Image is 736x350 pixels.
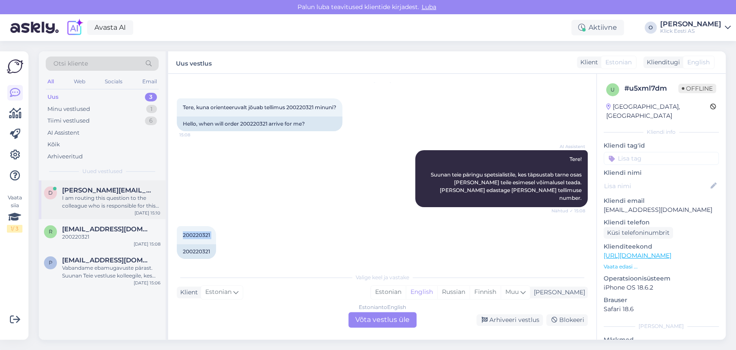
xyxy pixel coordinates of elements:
p: Kliendi email [604,196,719,205]
input: Lisa nimi [604,181,709,191]
div: Tiimi vestlused [47,117,90,125]
span: English [687,58,710,67]
span: Tere, kuna orienteeruvalt jõuab tellimus 200220321 minuni? [183,104,336,110]
span: 200220321 [183,232,210,238]
p: Kliendi nimi [604,168,719,177]
div: Kõik [47,140,60,149]
div: Email [141,76,159,87]
div: Blokeeri [546,314,588,326]
span: Estonian [205,287,232,297]
p: Brauser [604,296,719,305]
img: explore-ai [66,19,84,37]
div: Uus [47,93,59,101]
a: Avasta AI [87,20,133,35]
span: Estonian [605,58,632,67]
span: patraellidia@gmail.com [62,256,152,264]
span: Nähtud ✓ 15:08 [551,208,585,214]
div: AI Assistent [47,129,79,137]
div: Klient [577,58,598,67]
div: 200220321 [177,244,216,259]
span: ristosiil@gmail.com [62,225,152,233]
p: Kliendi tag'id [604,141,719,150]
p: Klienditeekond [604,242,719,251]
div: 1 [146,105,157,114]
div: Russian [437,286,470,299]
span: Otsi kliente [53,59,88,68]
div: Minu vestlused [47,105,90,114]
div: Vaata siia [7,194,22,233]
div: Finnish [470,286,501,299]
span: d [48,189,53,196]
img: Askly Logo [7,58,23,75]
div: [DATE] 15:08 [134,241,160,247]
div: [PERSON_NAME] [604,322,719,330]
div: Aktiivne [571,20,624,35]
span: AI Assistent [553,143,585,150]
div: Vabandame ebamugavuste pärast. Suunan Teie vestluse kolleegile, kes saab täpsemalt kontrollida Xb... [62,264,160,280]
div: 3 [145,93,157,101]
span: Muu [505,288,519,296]
span: 15:08 [179,259,212,266]
span: r [49,228,53,235]
div: Võta vestlus üle [348,312,417,328]
label: Uus vestlus [176,57,212,68]
div: O [645,22,657,34]
div: Klienditugi [643,58,680,67]
p: [EMAIL_ADDRESS][DOMAIN_NAME] [604,205,719,214]
div: 200220321 [62,233,160,241]
div: Valige keel ja vastake [177,274,588,281]
div: [GEOGRAPHIC_DATA], [GEOGRAPHIC_DATA] [606,102,710,120]
div: Kliendi info [604,128,719,136]
div: [PERSON_NAME] [660,21,721,28]
div: [DATE] 15:10 [135,210,160,216]
div: Hello, when will order 200220321 arrive for me? [177,117,342,131]
p: Vaata edasi ... [604,263,719,271]
p: Märkmed [604,335,719,344]
div: Klient [177,288,198,297]
span: Uued vestlused [82,167,122,175]
p: Operatsioonisüsteem [604,274,719,283]
p: Kliendi telefon [604,218,719,227]
div: Klick Eesti AS [660,28,721,35]
div: [DATE] 15:06 [134,280,160,286]
p: Safari 18.6 [604,305,719,314]
div: 1 / 3 [7,225,22,233]
div: Arhiveeri vestlus [476,314,543,326]
div: Arhiveeritud [47,152,83,161]
div: 6 [145,117,157,125]
div: Web [72,76,87,87]
span: u [611,86,615,93]
p: iPhone OS 18.6.2 [604,283,719,292]
div: # u5xml7dm [624,83,678,94]
span: Luba [419,3,439,11]
span: p [49,259,53,266]
a: [PERSON_NAME]Klick Eesti AS [660,21,731,35]
div: Socials [103,76,124,87]
span: 15:08 [179,132,212,138]
div: Küsi telefoninumbrit [604,227,673,239]
div: I am routing this question to the colleague who is responsible for this topic. The reply might ta... [62,194,160,210]
div: Estonian [371,286,406,299]
div: English [406,286,437,299]
div: All [46,76,56,87]
span: diana.rammi@gmail.com [62,186,152,194]
div: [PERSON_NAME] [530,288,585,297]
div: Estonian to English [359,303,406,311]
span: Offline [678,84,716,93]
a: [URL][DOMAIN_NAME] [604,252,671,259]
input: Lisa tag [604,152,719,165]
